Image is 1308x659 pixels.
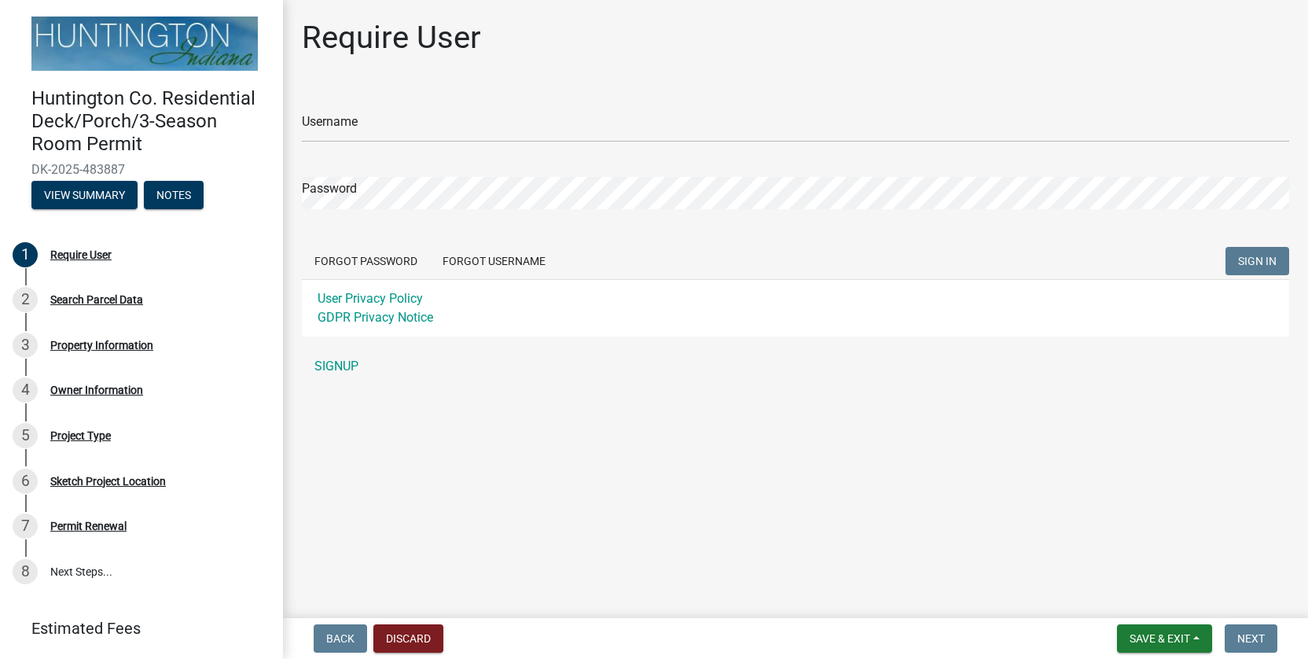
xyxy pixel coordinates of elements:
button: SIGN IN [1225,247,1289,275]
div: Project Type [50,430,111,441]
button: Back [314,624,367,653]
button: Forgot Username [430,247,558,275]
div: 6 [13,469,38,494]
a: Estimated Fees [13,613,258,644]
a: GDPR Privacy Notice [318,310,433,325]
div: Require User [50,249,112,260]
wm-modal-confirm: Summary [31,190,138,202]
wm-modal-confirm: Notes [144,190,204,202]
div: Sketch Project Location [50,476,166,487]
div: Permit Renewal [50,521,127,532]
button: Discard [373,624,443,653]
button: Save & Exit [1117,624,1212,653]
button: Next [1225,624,1277,653]
span: Back [326,632,355,645]
button: Forgot Password [302,247,430,275]
h4: Huntington Co. Residential Deck/Porch/3-Season Room Permit [31,87,270,155]
button: View Summary [31,181,138,209]
img: Huntington County, Indiana [31,17,258,71]
h1: Require User [302,19,481,57]
a: SIGNUP [302,351,1289,382]
div: Search Parcel Data [50,294,143,305]
button: Notes [144,181,204,209]
div: 2 [13,287,38,312]
div: Property Information [50,340,153,351]
span: SIGN IN [1238,255,1277,267]
div: 4 [13,377,38,403]
a: User Privacy Policy [318,291,423,306]
div: 1 [13,242,38,267]
div: 3 [13,333,38,358]
div: Owner Information [50,385,143,396]
div: 7 [13,514,38,539]
span: Next [1237,632,1265,645]
span: DK-2025-483887 [31,162,252,177]
span: Save & Exit [1130,632,1190,645]
div: 8 [13,559,38,584]
div: 5 [13,423,38,448]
